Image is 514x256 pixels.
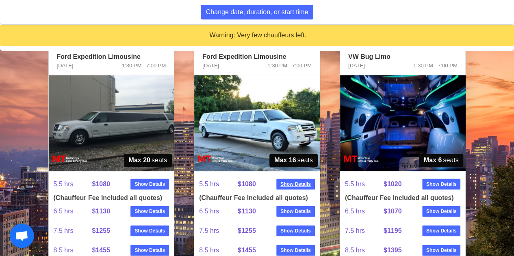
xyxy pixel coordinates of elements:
h4: (Chauffeur Fee Included all quotes) [199,194,315,202]
span: [DATE] [57,62,74,70]
strong: $1080 [92,181,110,187]
strong: $1255 [92,227,110,234]
img: 27%2001.jpg [49,75,174,171]
p: Ford Expedition Limousine [202,52,312,62]
strong: $1455 [238,247,256,254]
strong: Max 16 [274,155,296,165]
strong: Max 20 [129,155,150,165]
strong: Max 6 [424,155,442,165]
strong: $1020 [384,181,402,187]
strong: $1130 [92,208,110,215]
span: 1:30 PM - 7:00 PM [413,62,457,70]
strong: Show Details [134,181,165,188]
span: 5.5 hrs [54,174,92,194]
span: 6.5 hrs [345,202,384,221]
span: 5.5 hrs [345,174,384,194]
img: 02%2001.jpg [194,75,320,171]
h4: (Chauffeur Fee Included all quotes) [54,194,169,202]
img: 29%2002.jpg [340,75,466,171]
span: [DATE] [348,62,365,70]
strong: $1130 [238,208,256,215]
strong: $1195 [384,227,402,234]
span: 6.5 hrs [199,202,238,221]
span: [DATE] [202,62,219,70]
span: 5.5 hrs [199,174,238,194]
strong: Show Details [280,181,311,188]
span: seats [419,154,464,167]
span: 1:30 PM - 7:00 PM [267,62,311,70]
strong: $1070 [384,208,402,215]
strong: Show Details [280,227,311,234]
span: Change date, duration, or start time [206,7,308,17]
p: Ford Expedition Limousine [57,52,166,62]
strong: Show Details [134,247,165,254]
strong: Show Details [426,227,457,234]
strong: Show Details [134,227,165,234]
span: 1:30 PM - 7:00 PM [122,62,166,70]
span: seats [269,154,318,167]
strong: $1080 [238,181,256,187]
strong: Show Details [280,208,311,215]
strong: Show Details [134,208,165,215]
h4: (Chauffeur Fee Included all quotes) [345,194,461,202]
div: Open chat [10,224,34,248]
span: 7.5 hrs [345,221,384,241]
strong: $1395 [384,247,402,254]
strong: $1455 [92,247,110,254]
span: seats [124,154,172,167]
span: 7.5 hrs [54,221,92,241]
strong: Show Details [426,181,457,188]
strong: $1255 [238,227,256,234]
div: Warning: Very few chauffeurs left. [7,31,509,40]
strong: Show Details [426,208,457,215]
span: 7.5 hrs [199,221,238,241]
span: 6.5 hrs [54,202,92,221]
strong: Show Details [280,247,311,254]
p: VW Bug Limo [348,52,458,62]
strong: Show Details [426,247,457,254]
button: Change date, duration, or start time [201,5,314,19]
